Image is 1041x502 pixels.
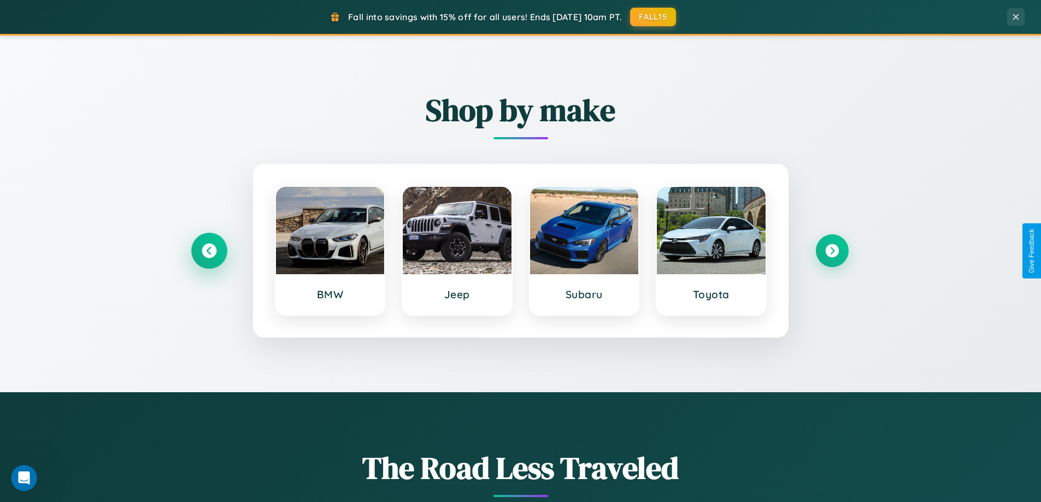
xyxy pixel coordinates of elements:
[1028,229,1036,273] div: Give Feedback
[193,447,849,489] h1: The Road Less Traveled
[541,288,628,301] h3: Subaru
[630,8,676,26] button: FALL15
[348,11,622,22] span: Fall into savings with 15% off for all users! Ends [DATE] 10am PT.
[414,288,501,301] h3: Jeep
[668,288,755,301] h3: Toyota
[11,465,37,491] iframe: Intercom live chat
[287,288,374,301] h3: BMW
[193,89,849,131] h2: Shop by make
